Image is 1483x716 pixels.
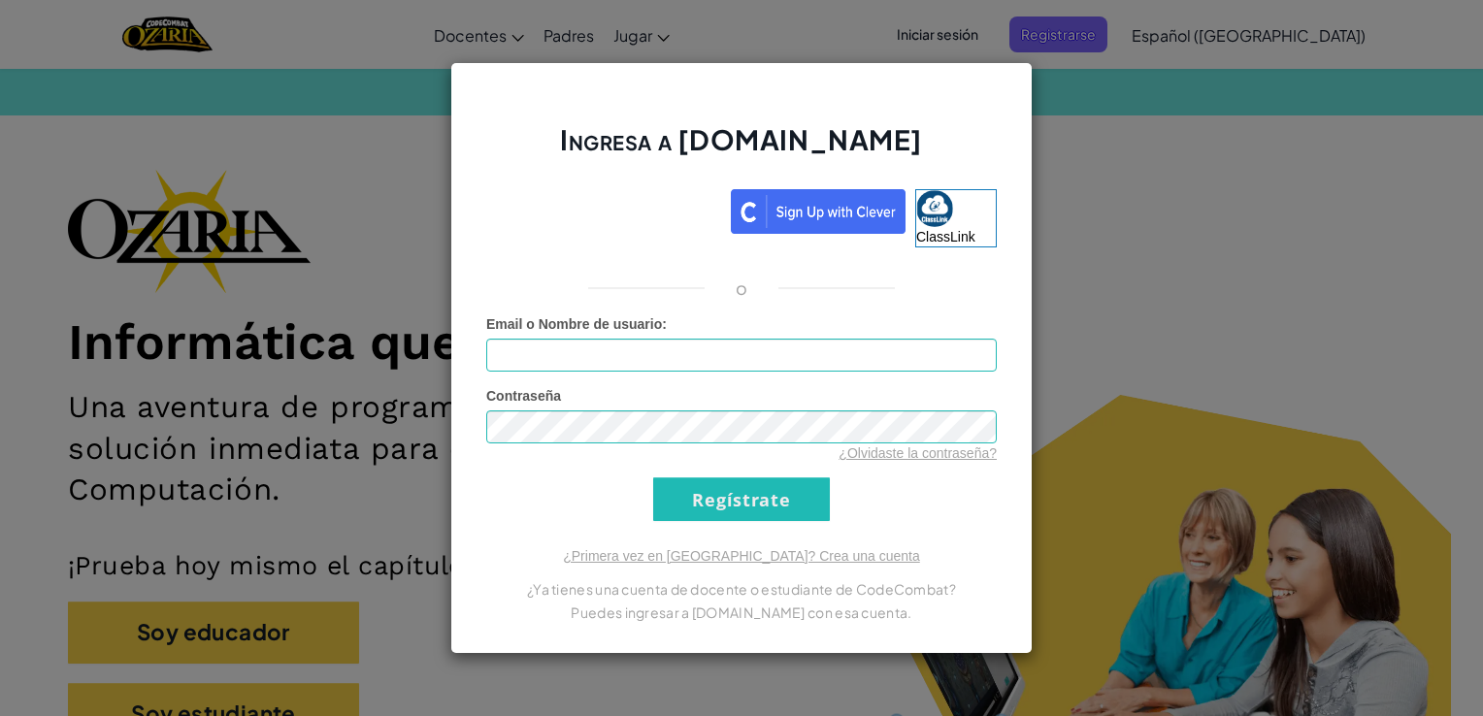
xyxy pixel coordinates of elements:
[916,190,953,227] img: classlink-logo-small.png
[477,187,731,230] iframe: Botón de Acceder con Google
[486,316,662,332] span: Email o Nombre de usuario
[486,121,997,178] h2: Ingresa a [DOMAIN_NAME]
[1084,19,1464,197] iframe: Diálogo de Acceder con Google
[563,548,920,564] a: ¿Primera vez en [GEOGRAPHIC_DATA]? Crea una cuenta
[653,477,830,521] input: Regístrate
[486,388,561,404] span: Contraseña
[839,445,997,461] a: ¿Olvidaste la contraseña?
[731,189,906,234] img: clever_sso_button@2x.png
[486,314,667,334] label: :
[486,601,997,624] p: Puedes ingresar a [DOMAIN_NAME] con esa cuenta.
[486,577,997,601] p: ¿Ya tienes una cuenta de docente o estudiante de CodeCombat?
[916,229,975,244] span: ClassLink
[736,277,747,300] p: o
